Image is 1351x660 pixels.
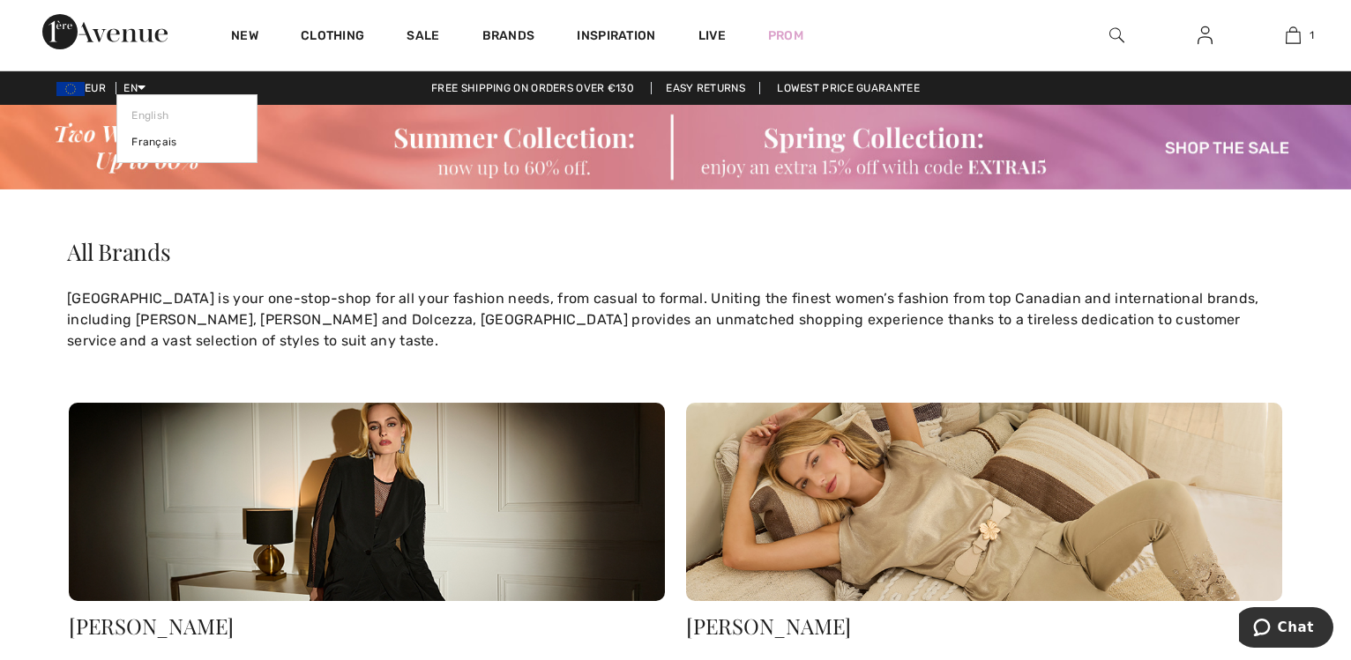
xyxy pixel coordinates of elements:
img: My Bag [1286,25,1301,46]
div: [PERSON_NAME] [69,615,665,636]
a: Lowest Price Guarantee [763,82,934,94]
div: [PERSON_NAME] [686,615,1282,636]
span: EN [123,82,146,94]
a: English [131,102,243,129]
a: Easy Returns [651,82,760,94]
span: Inspiration [577,28,655,47]
img: Frank Lyman [686,403,1282,601]
img: 1ère Avenue [42,14,168,49]
a: Français [131,129,243,155]
img: search the website [1109,25,1124,46]
a: Sign In [1183,25,1227,47]
a: Sale [407,28,439,47]
a: Prom [768,26,803,45]
a: Clothing [301,28,364,47]
img: My Info [1198,25,1213,46]
a: Free shipping on orders over €130 [417,82,648,94]
span: 1 [1310,27,1314,43]
img: Joseph Ribkoff [69,403,665,601]
div: [GEOGRAPHIC_DATA] is your one-stop-shop for all your fashion needs, from casual to formal. Unitin... [58,279,1293,360]
a: Brands [482,28,535,47]
img: Euro [56,82,85,96]
a: Live [698,26,726,45]
span: EUR [56,82,113,94]
a: New [231,28,258,47]
iframe: Opens a widget where you can chat to one of our agents [1239,607,1333,651]
a: 1 [1250,25,1336,46]
h1: All Brands [58,232,1293,272]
